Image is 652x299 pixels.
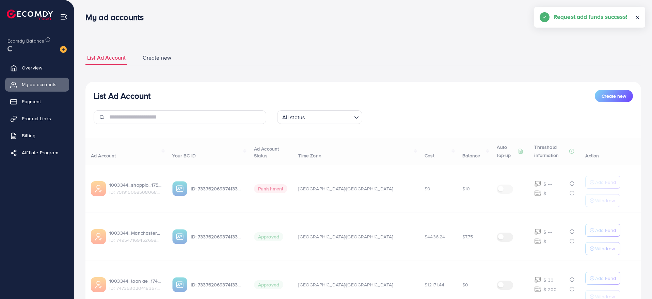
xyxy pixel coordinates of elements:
[143,54,171,62] span: Create new
[554,12,627,21] h5: Request add funds success!
[5,78,69,91] a: My ad accounts
[22,81,57,88] span: My ad accounts
[623,268,647,294] iframe: Chat
[22,149,58,156] span: Affiliate Program
[5,95,69,108] a: Payment
[22,115,51,122] span: Product Links
[22,64,42,71] span: Overview
[22,132,35,139] span: Billing
[7,37,44,44] span: Ecomdy Balance
[277,110,362,124] div: Search for option
[85,12,149,22] h3: My ad accounts
[87,54,126,62] span: List Ad Account
[5,146,69,159] a: Affiliate Program
[5,129,69,142] a: Billing
[22,98,41,105] span: Payment
[60,46,67,53] img: image
[7,10,53,20] img: logo
[602,93,626,99] span: Create new
[307,111,351,122] input: Search for option
[5,61,69,75] a: Overview
[94,91,150,101] h3: List Ad Account
[60,13,68,21] img: menu
[5,112,69,125] a: Product Links
[595,90,633,102] button: Create new
[281,112,306,122] span: All status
